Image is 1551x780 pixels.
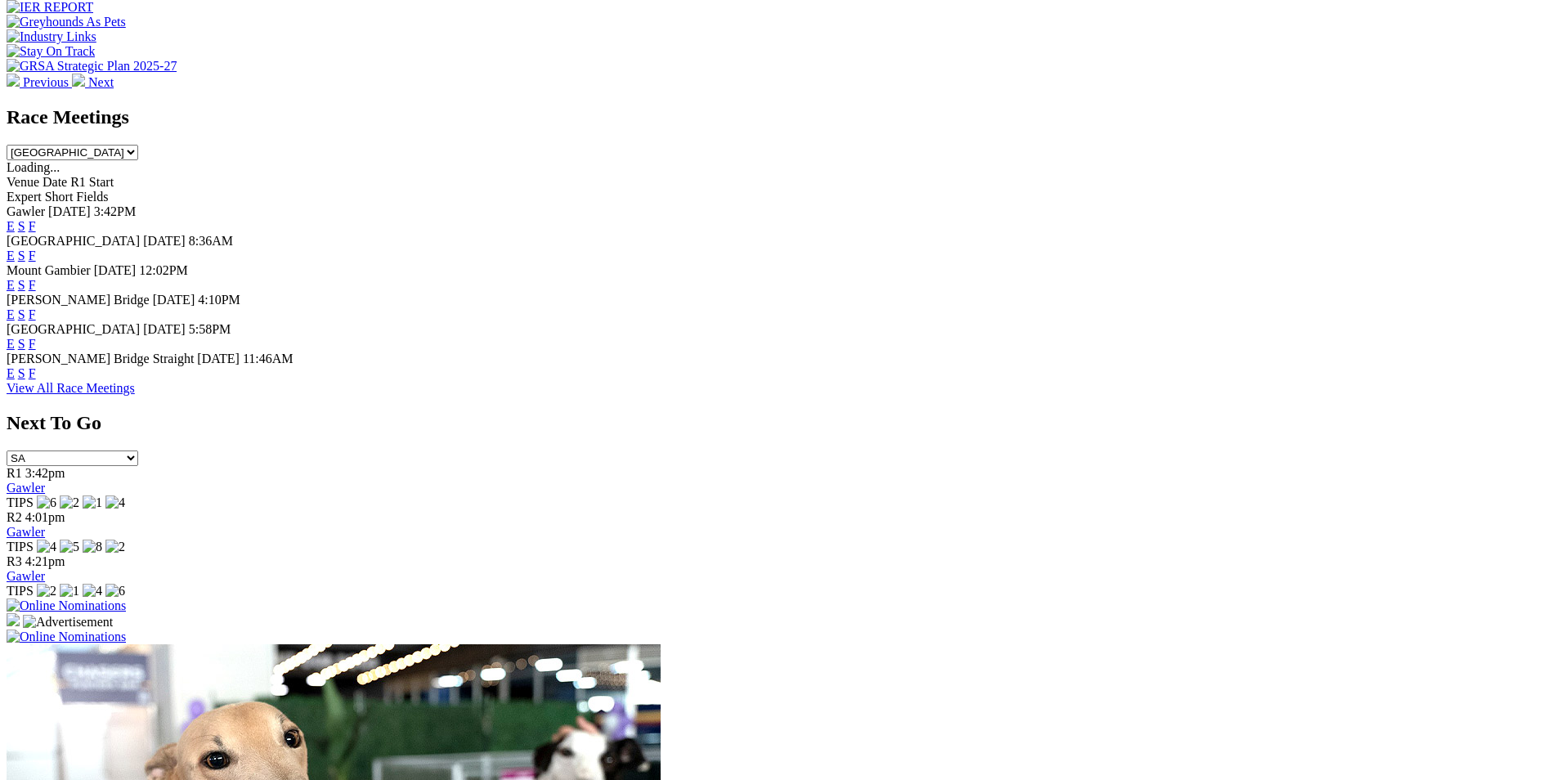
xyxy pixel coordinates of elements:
span: TIPS [7,495,34,509]
span: R2 [7,510,22,524]
img: 1 [60,584,79,598]
a: F [29,366,36,380]
span: R1 [7,466,22,480]
a: Gawler [7,481,45,495]
a: F [29,278,36,292]
img: 2 [105,540,125,554]
span: 4:21pm [25,554,65,568]
a: Gawler [7,525,45,539]
img: 2 [37,584,56,598]
img: 6 [37,495,56,510]
img: 1 [83,495,102,510]
a: F [29,219,36,233]
a: E [7,366,15,380]
a: F [29,307,36,321]
a: S [18,307,25,321]
a: View All Race Meetings [7,381,135,395]
a: S [18,278,25,292]
a: E [7,219,15,233]
img: 2 [60,495,79,510]
a: E [7,307,15,321]
img: chevron-left-pager-white.svg [7,74,20,87]
span: [DATE] [143,234,186,248]
span: 11:46AM [243,352,294,365]
span: Mount Gambier [7,263,91,277]
img: 5 [60,540,79,554]
span: [GEOGRAPHIC_DATA] [7,322,140,336]
a: S [18,337,25,351]
span: Venue [7,175,39,189]
span: Date [43,175,67,189]
span: [DATE] [143,322,186,336]
span: [PERSON_NAME] Bridge [7,293,150,307]
a: S [18,219,25,233]
span: [GEOGRAPHIC_DATA] [7,234,140,248]
span: 8:36AM [189,234,233,248]
span: Loading... [7,160,60,174]
img: 15187_Greyhounds_GreysPlayCentral_Resize_SA_WebsiteBanner_300x115_2025.jpg [7,613,20,626]
img: Greyhounds As Pets [7,15,126,29]
img: 6 [105,584,125,598]
a: E [7,278,15,292]
span: Short [45,190,74,204]
a: Next [72,75,114,89]
img: 4 [37,540,56,554]
img: 4 [83,584,102,598]
a: E [7,249,15,262]
span: 4:01pm [25,510,65,524]
span: TIPS [7,584,34,598]
a: F [29,337,36,351]
span: 12:02PM [139,263,188,277]
span: [DATE] [48,204,91,218]
span: Expert [7,190,42,204]
h2: Race Meetings [7,106,1544,128]
a: E [7,337,15,351]
span: [PERSON_NAME] Bridge Straight [7,352,194,365]
span: R1 Start [70,175,114,189]
h2: Next To Go [7,412,1544,434]
img: Online Nominations [7,598,126,613]
a: S [18,249,25,262]
span: 4:10PM [198,293,240,307]
span: 3:42PM [94,204,137,218]
img: 4 [105,495,125,510]
a: F [29,249,36,262]
img: Online Nominations [7,630,126,644]
span: Fields [76,190,108,204]
img: Stay On Track [7,44,95,59]
img: GRSA Strategic Plan 2025-27 [7,59,177,74]
span: Previous [23,75,69,89]
span: [DATE] [94,263,137,277]
img: Advertisement [23,615,113,630]
img: Industry Links [7,29,96,44]
span: 3:42pm [25,466,65,480]
span: 5:58PM [189,322,231,336]
span: Next [88,75,114,89]
a: Previous [7,75,72,89]
span: R3 [7,554,22,568]
span: [DATE] [197,352,240,365]
span: [DATE] [153,293,195,307]
img: 8 [83,540,102,554]
a: S [18,366,25,380]
span: TIPS [7,540,34,554]
a: Gawler [7,569,45,583]
img: chevron-right-pager-white.svg [72,74,85,87]
span: Gawler [7,204,45,218]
